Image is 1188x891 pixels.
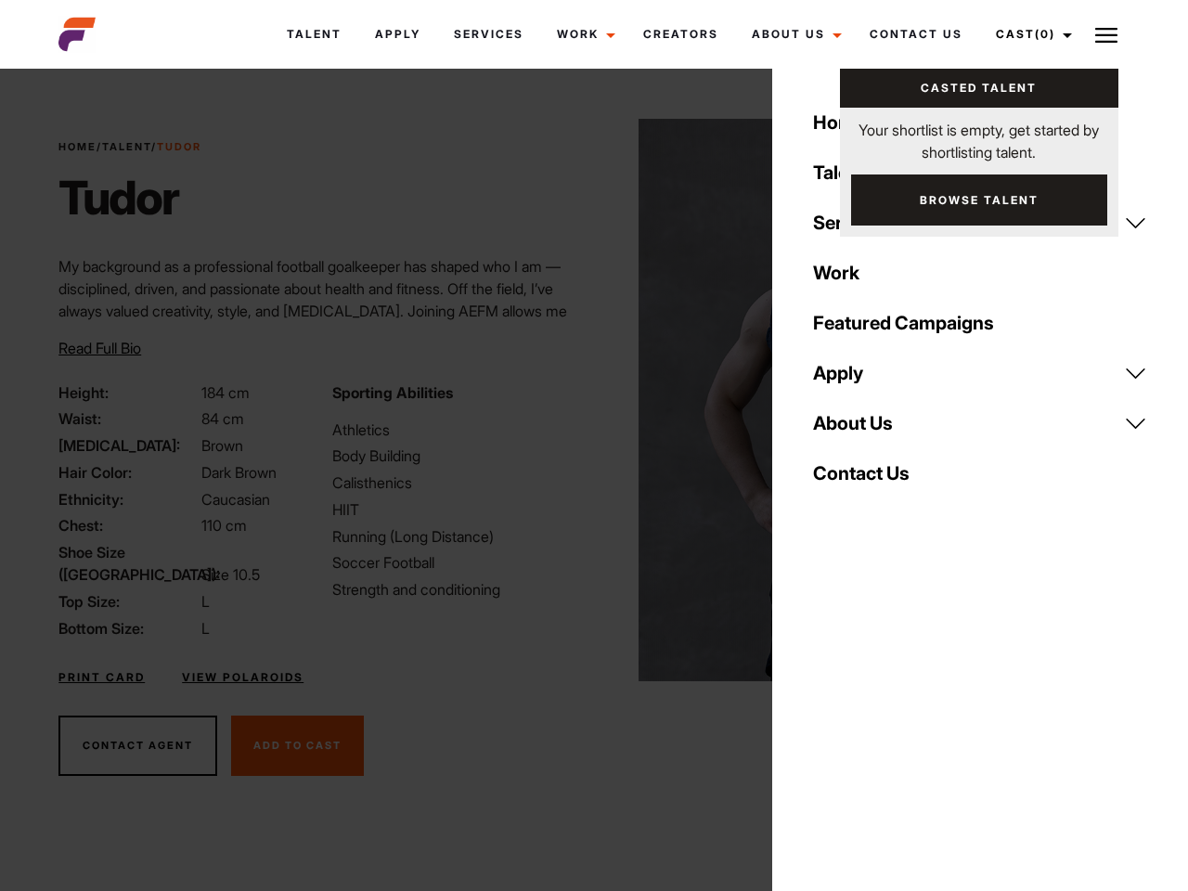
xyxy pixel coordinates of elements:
a: Featured Campaigns [802,298,1158,348]
a: Talent [270,9,358,59]
button: Add To Cast [231,716,364,777]
p: My background as a professional football goalkeeper has shaped who I am — disciplined, driven, an... [58,255,583,367]
a: About Us [802,398,1158,448]
span: L [201,619,210,638]
span: 84 cm [201,409,244,428]
span: [MEDICAL_DATA]: [58,434,198,457]
a: Contact Us [802,448,1158,498]
a: Work [540,9,626,59]
span: Caucasian [201,490,270,509]
span: 184 cm [201,383,250,402]
h1: Tudor [58,170,201,226]
span: 110 cm [201,516,247,535]
a: Home [58,140,97,153]
img: cropped-aefm-brand-fav-22-square.png [58,16,96,53]
a: Services [802,198,1158,248]
li: Strength and conditioning [332,578,583,600]
li: Calisthenics [332,471,583,494]
span: Shoe Size ([GEOGRAPHIC_DATA]): [58,541,198,586]
button: Read Full Bio [58,337,141,359]
li: Running (Long Distance) [332,525,583,548]
strong: Sporting Abilities [332,383,453,402]
li: Body Building [332,445,583,467]
a: About Us [735,9,853,59]
span: Bottom Size: [58,617,198,639]
span: L [201,592,210,611]
span: Top Size: [58,590,198,613]
span: Brown [201,436,243,455]
li: HIIT [332,498,583,521]
a: Apply [802,348,1158,398]
li: Athletics [332,419,583,441]
a: Browse Talent [851,174,1107,226]
span: (0) [1035,27,1055,41]
a: Talent [102,140,151,153]
span: Size 10.5 [201,565,260,584]
a: View Polaroids [182,669,303,686]
p: Your shortlist is empty, get started by shortlisting talent. [840,108,1118,163]
span: Ethnicity: [58,488,198,510]
li: Soccer Football [332,551,583,574]
a: Home [802,97,1158,148]
span: Add To Cast [253,739,342,752]
span: Chest: [58,514,198,536]
a: Work [802,248,1158,298]
a: Print Card [58,669,145,686]
strong: Tudor [157,140,201,153]
a: Talent [802,148,1158,198]
img: Burger icon [1095,24,1117,46]
a: Casted Talent [840,69,1118,108]
button: Contact Agent [58,716,217,777]
a: Creators [626,9,735,59]
span: Read Full Bio [58,339,141,357]
span: Height: [58,381,198,404]
span: / / [58,139,201,155]
a: Contact Us [853,9,979,59]
a: Cast(0) [979,9,1083,59]
span: Hair Color: [58,461,198,484]
a: Apply [358,9,437,59]
a: Services [437,9,540,59]
span: Waist: [58,407,198,430]
span: Dark Brown [201,463,277,482]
